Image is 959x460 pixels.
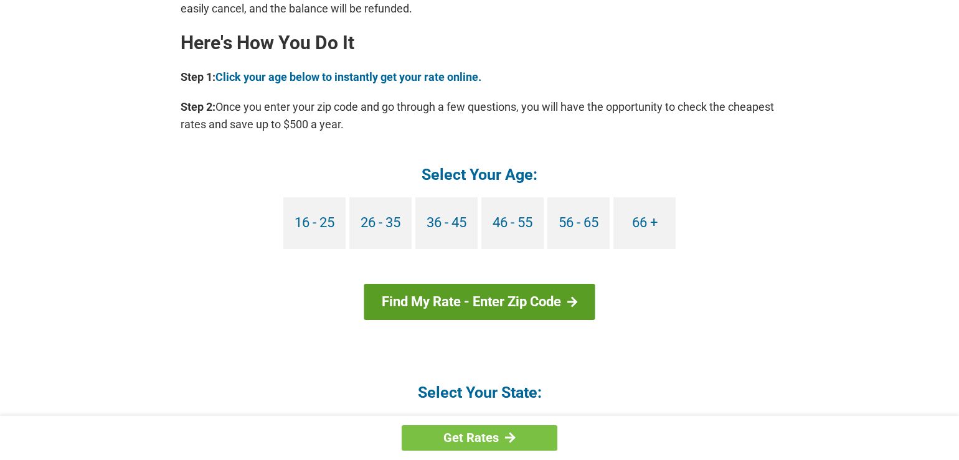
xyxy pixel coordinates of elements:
[283,197,346,249] a: 16 - 25
[181,98,778,133] p: Once you enter your zip code and go through a few questions, you will have the opportunity to che...
[415,197,478,249] a: 36 - 45
[181,382,778,403] h4: Select Your State:
[481,197,544,249] a: 46 - 55
[181,70,215,83] b: Step 1:
[349,197,412,249] a: 26 - 35
[181,33,778,53] h2: Here's How You Do It
[402,425,557,451] a: Get Rates
[181,100,215,113] b: Step 2:
[215,70,481,83] a: Click your age below to instantly get your rate online.
[364,284,595,320] a: Find My Rate - Enter Zip Code
[613,197,676,249] a: 66 +
[547,197,610,249] a: 56 - 65
[181,164,778,185] h4: Select Your Age:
